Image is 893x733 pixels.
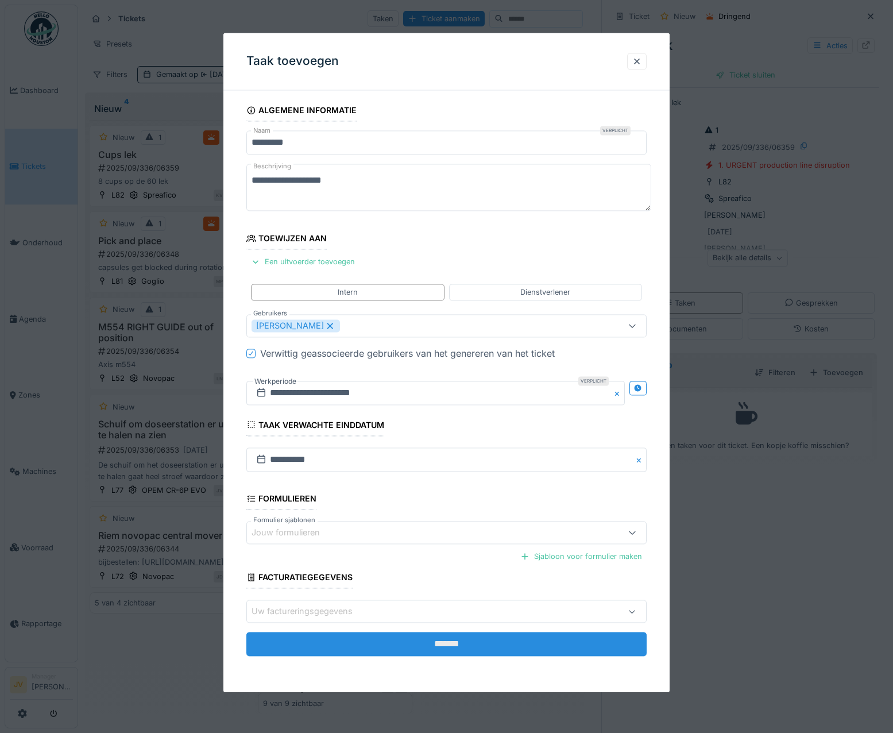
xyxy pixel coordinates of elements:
[246,230,327,250] div: Toewijzen aan
[246,569,353,589] div: Facturatiegegevens
[246,102,357,121] div: Algemene informatie
[246,54,339,68] h3: Taak toevoegen
[246,490,317,510] div: Formulieren
[251,160,293,174] label: Beschrijving
[634,447,647,472] button: Close
[252,527,336,539] div: Jouw formulieren
[520,287,570,298] div: Dienstverlener
[252,319,340,332] div: [PERSON_NAME]
[260,346,555,360] div: Verwittig geassocieerde gebruikers van het genereren van het ticket
[516,549,647,564] div: Sjabloon voor formulier maken
[246,416,385,436] div: Taak verwachte einddatum
[253,375,297,388] label: Werkperiode
[338,287,358,298] div: Intern
[246,254,359,270] div: Een uitvoerder toevoegen
[252,605,369,618] div: Uw factureringsgegevens
[612,381,625,405] button: Close
[600,126,631,136] div: Verplicht
[251,308,289,318] label: Gebruikers
[251,126,273,136] label: Naam
[578,376,609,385] div: Verplicht
[251,515,318,525] label: Formulier sjablonen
